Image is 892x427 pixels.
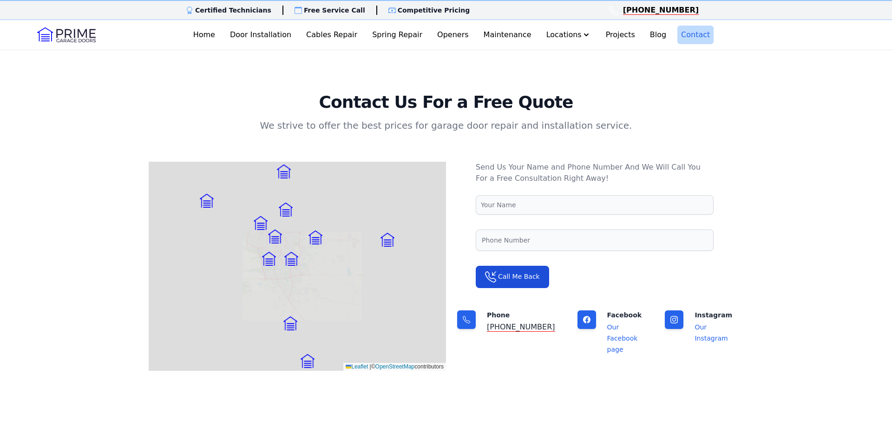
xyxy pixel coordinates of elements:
p: Certified Technicians [195,6,271,15]
a: Our Instagram [695,323,728,342]
img: Marker [277,164,291,178]
div: © contributors [343,363,446,371]
button: Call Me Back [476,266,549,288]
p: Free Service Call [304,6,365,15]
img: Marker [380,233,394,247]
a: Cables Repair [302,26,361,44]
a: OpenStreetMap [375,363,415,370]
a: [PHONE_NUMBER] [609,5,699,16]
span: [PHONE_NUMBER] [623,6,699,15]
a: Blog [646,26,670,44]
h2: Contact Us For a Free Quote [149,93,743,112]
a: Openers [433,26,472,44]
input: Phone Number [476,230,714,251]
input: Your Name [476,195,714,215]
img: Marker [284,252,298,266]
p: Facebook [607,310,643,320]
img: Marker [279,203,293,217]
img: Marker [200,194,214,208]
button: Locations [543,26,595,44]
a: [PHONE_NUMBER] [487,322,555,332]
a: Our Facebook page [607,323,638,353]
p: Instagram [695,310,732,320]
a: Home [190,26,219,44]
a: Door Installation [226,26,295,44]
img: Marker [254,216,268,230]
p: We strive to offer the best prices for garage door repair and installation service. [149,119,743,132]
a: Leaflet [346,363,368,370]
p: Competitive Pricing [398,6,470,15]
a: Spring Repair [368,26,426,44]
a: Contact [677,26,714,44]
img: Marker [262,252,276,266]
a: Maintenance [480,26,535,44]
p: Phone [487,310,555,320]
img: Logo [37,27,96,42]
img: Marker [283,316,297,330]
img: Marker [308,230,322,244]
img: Marker [301,354,315,368]
p: Send Us Your Name and Phone Number And We Will Call You For a Free Consultation Right Away! [476,162,714,184]
img: Marker [268,230,282,243]
a: Projects [602,26,639,44]
span: | [370,363,371,370]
